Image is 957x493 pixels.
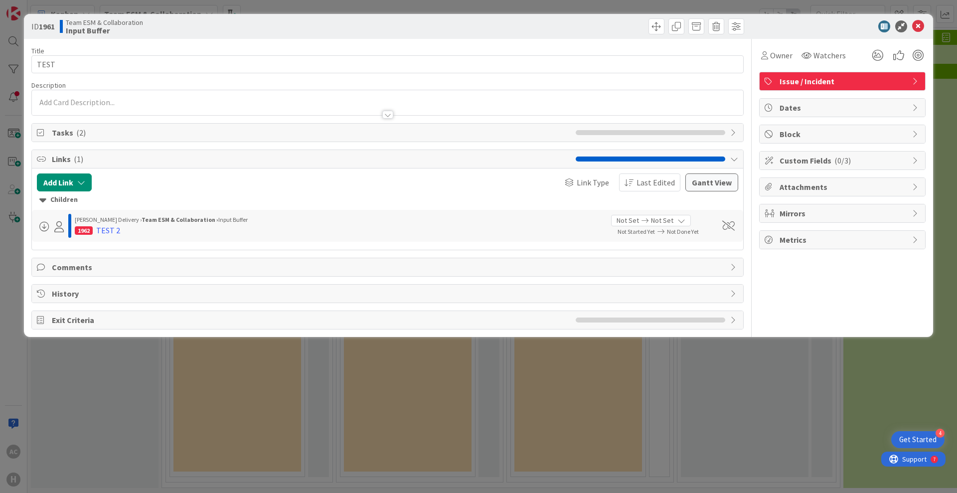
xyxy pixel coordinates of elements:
[617,215,639,226] span: Not Set
[31,81,66,90] span: Description
[142,216,218,223] b: Team ESM & Collaboration ›
[31,55,744,73] input: type card name here...
[780,102,907,114] span: Dates
[76,128,86,138] span: ( 2 )
[74,154,83,164] span: ( 1 )
[52,288,725,300] span: History
[936,429,945,438] div: 4
[37,173,92,191] button: Add Link
[66,18,143,26] span: Team ESM & Collaboration
[780,75,907,87] span: Issue / Incident
[813,49,846,61] span: Watchers
[685,173,738,191] button: Gantt View
[218,216,248,223] span: Input Buffer
[21,1,45,13] span: Support
[780,128,907,140] span: Block
[770,49,793,61] span: Owner
[780,155,907,166] span: Custom Fields
[780,181,907,193] span: Attachments
[651,215,673,226] span: Not Set
[780,207,907,219] span: Mirrors
[780,234,907,246] span: Metrics
[891,431,945,448] div: Open Get Started checklist, remaining modules: 4
[667,228,699,235] span: Not Done Yet
[899,435,937,445] div: Get Started
[577,176,609,188] span: Link Type
[96,224,120,236] div: TEST 2
[31,20,55,32] span: ID
[31,46,44,55] label: Title
[52,4,54,12] div: 7
[618,228,655,235] span: Not Started Yet
[52,261,725,273] span: Comments
[637,176,675,188] span: Last Edited
[619,173,680,191] button: Last Edited
[834,156,851,165] span: ( 0/3 )
[52,127,571,139] span: Tasks
[75,226,93,235] div: 1962
[75,216,142,223] span: [PERSON_NAME] Delivery ›
[66,26,143,34] b: Input Buffer
[52,314,571,326] span: Exit Criteria
[39,21,55,31] b: 1961
[39,194,736,205] div: Children
[52,153,571,165] span: Links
